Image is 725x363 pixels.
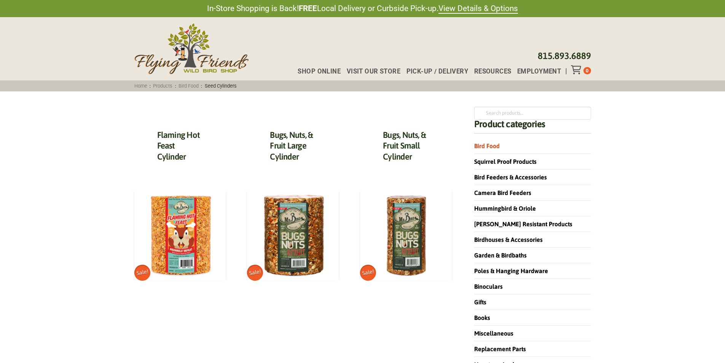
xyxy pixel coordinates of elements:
[474,158,537,165] a: Squirrel Proof Products
[474,205,536,212] a: Hummingbird & Oriole
[151,83,175,89] a: Products
[202,83,239,89] span: Seed Cylinders
[347,68,400,75] span: Visit Our Store
[134,23,249,74] img: Flying Friends Wild Bird Shop Logo
[246,264,265,282] span: Sale!
[474,314,490,321] a: Books
[474,189,531,196] a: Camera Bird Feeders
[474,68,511,75] span: Resources
[468,68,511,75] a: Resources
[176,83,201,89] a: Bird Food
[132,83,239,89] span: : : :
[270,130,313,162] a: Bugs, Nuts, & Fruit Large Cylinder
[474,283,503,290] a: Binoculars
[400,68,468,75] a: Pick-up / Delivery
[292,68,340,75] a: Shop Online
[538,51,591,61] a: 815.893.6889
[133,264,151,282] span: Sale!
[474,221,572,227] a: [PERSON_NAME] Resistant Products
[517,68,561,75] span: Employment
[474,252,527,259] a: Garden & Birdbaths
[586,68,588,74] span: 0
[341,68,400,75] a: Visit Our Store
[474,299,486,305] a: Gifts
[474,236,543,243] a: Birdhouses & Accessories
[438,4,518,14] a: View Details & Options
[406,68,468,75] span: Pick-up / Delivery
[474,142,500,149] a: Bird Food
[207,3,518,14] span: In-Store Shopping is Back! Local Delivery or Curbside Pick-up.
[474,174,547,181] a: Bird Feeders & Accessories
[474,345,526,352] a: Replacement Parts
[474,120,591,134] h4: Product categories
[132,83,150,89] a: Home
[474,330,513,337] a: Miscellaneous
[474,267,548,274] a: Poles & Hanging Hardware
[298,68,341,75] span: Shop Online
[383,130,426,162] a: Bugs, Nuts, & Fruit Small Cylinder
[571,65,583,74] div: Toggle Off Canvas Content
[359,264,378,282] span: Sale!
[511,68,561,75] a: Employment
[299,4,317,13] strong: FREE
[157,130,200,162] a: Flaming Hot Feast Cylinder
[474,107,591,120] input: Search products…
